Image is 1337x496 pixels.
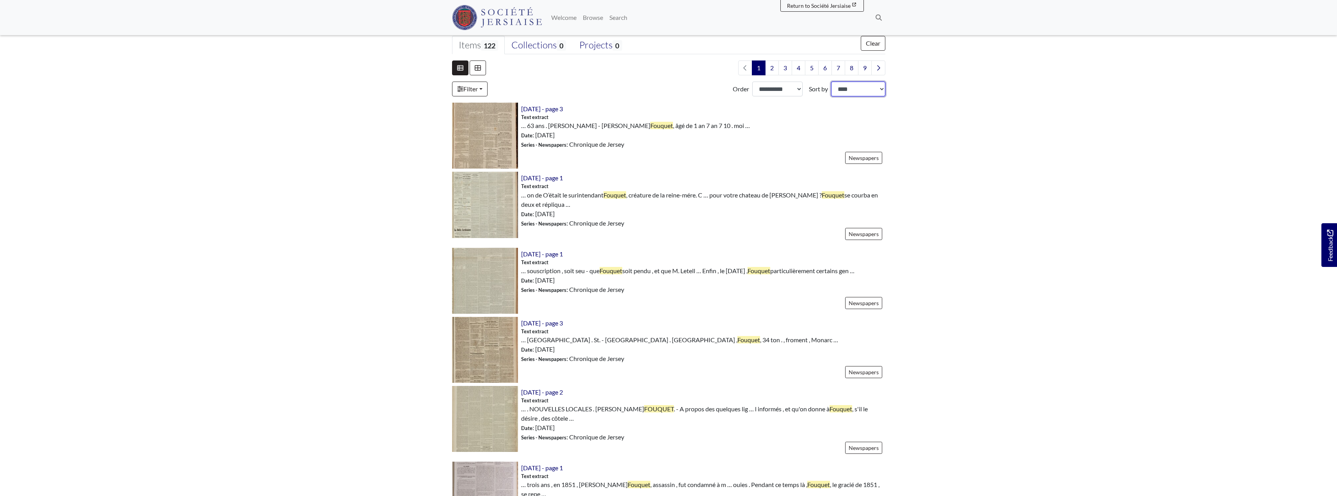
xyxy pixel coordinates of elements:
span: … on de O’était le surintendant , créature de la reine-mére. C … pour votre chateau de [PERSON_NA... [521,190,885,209]
span: Date [521,347,532,353]
span: Return to Société Jersiaise [787,2,851,9]
img: Société Jersiaise [452,5,542,30]
label: Order [733,84,749,94]
a: Browse [580,10,606,25]
span: Text extract [521,114,548,121]
span: Series - Newspapers [521,142,566,148]
span: Series - Newspapers [521,434,566,441]
a: Newspapers [845,366,882,378]
span: : Chronique de Jersey [521,219,624,228]
div: Projects [579,39,622,51]
span: Date [521,277,532,284]
span: Fouquet [822,191,844,199]
a: Newspapers [845,152,882,164]
span: : [DATE] [521,423,555,432]
span: : [DATE] [521,345,555,354]
span: Series - Newspapers [521,220,566,227]
a: Goto page 6 [818,60,832,75]
a: Newspapers [845,228,882,240]
li: Previous page [738,60,752,75]
span: : Chronique de Jersey [521,140,624,149]
a: Next page [871,60,885,75]
span: Text extract [521,397,548,404]
span: Text extract [521,259,548,266]
span: : Chronique de Jersey [521,285,624,294]
span: Fouquet [628,481,650,488]
a: Filter [452,82,488,96]
span: 0 [557,40,566,51]
span: Date [521,211,532,217]
span: FOUQUET [644,405,674,412]
span: 0 [612,40,622,51]
span: Fouquet [748,267,770,274]
span: Fouquet [737,336,760,343]
a: [DATE] - page 1 [521,250,563,258]
a: Search [606,10,630,25]
span: … [GEOGRAPHIC_DATA] . St. - [GEOGRAPHIC_DATA] . [GEOGRAPHIC_DATA] , , 34 ton . , froment , Monarc … [521,335,838,345]
a: [DATE] - page 1 [521,464,563,471]
a: [DATE] - page 3 [521,105,563,112]
a: Goto page 4 [792,60,805,75]
span: : Chronique de Jersey [521,354,624,363]
span: Text extract [521,473,548,480]
a: Goto page 3 [778,60,792,75]
a: Goto page 2 [765,60,779,75]
img: 12th November 1845 - page 3 [452,317,518,383]
div: Items [459,39,498,51]
a: Goto page 9 [858,60,872,75]
span: Date [521,132,532,139]
span: … 63 ans . [PERSON_NAME] - [PERSON_NAME] , âgé de 1 an 7 an 7 10 . moi … [521,121,750,130]
div: Collections [511,39,566,51]
span: Date [521,425,532,431]
label: Sort by [809,84,828,94]
span: Series - Newspapers [521,356,566,362]
img: 16th January 1850 - page 1 [452,248,518,314]
a: Newspapers [845,442,882,454]
a: Goto page 7 [831,60,845,75]
a: Would you like to provide feedback? [1321,223,1337,267]
span: Goto page 1 [752,60,766,75]
nav: pagination [735,60,885,75]
img: 11th January 1845 - page 3 [452,103,518,169]
a: [DATE] - page 1 [521,174,563,181]
a: Société Jersiaise logo [452,3,542,32]
img: 3rd August 1892 - page 1 [452,172,518,238]
span: 122 [481,40,498,51]
button: Clear [861,36,885,51]
span: Fouquet [604,191,626,199]
span: : [DATE] [521,130,555,140]
span: Fouquet [600,267,622,274]
span: Text extract [521,328,548,335]
span: … souscription , soit seu - que soit pendu , et que M. Letell … Enfin , le [DATE] , particulièrem... [521,266,855,276]
span: Fouquet [650,122,673,129]
span: Fouquet [807,481,830,488]
a: [DATE] - page 2 [521,388,563,396]
a: Goto page 8 [845,60,858,75]
span: Fouquet [830,405,852,412]
a: Goto page 5 [805,60,819,75]
span: : [DATE] [521,276,555,285]
span: … . NOUVELLES LOCALES . [PERSON_NAME] . - A propos des quelques lig … l informés , et qu'on donne... [521,404,885,423]
a: Welcome [548,10,580,25]
span: Feedback [1325,229,1335,261]
span: Text extract [521,183,548,190]
span: : Chronique de Jersey [521,432,624,442]
img: 17th September 1851 - page 2 [452,386,518,452]
span: : [DATE] [521,209,555,219]
a: [DATE] - page 3 [521,319,563,327]
a: Newspapers [845,297,882,309]
span: Series - Newspapers [521,287,566,293]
